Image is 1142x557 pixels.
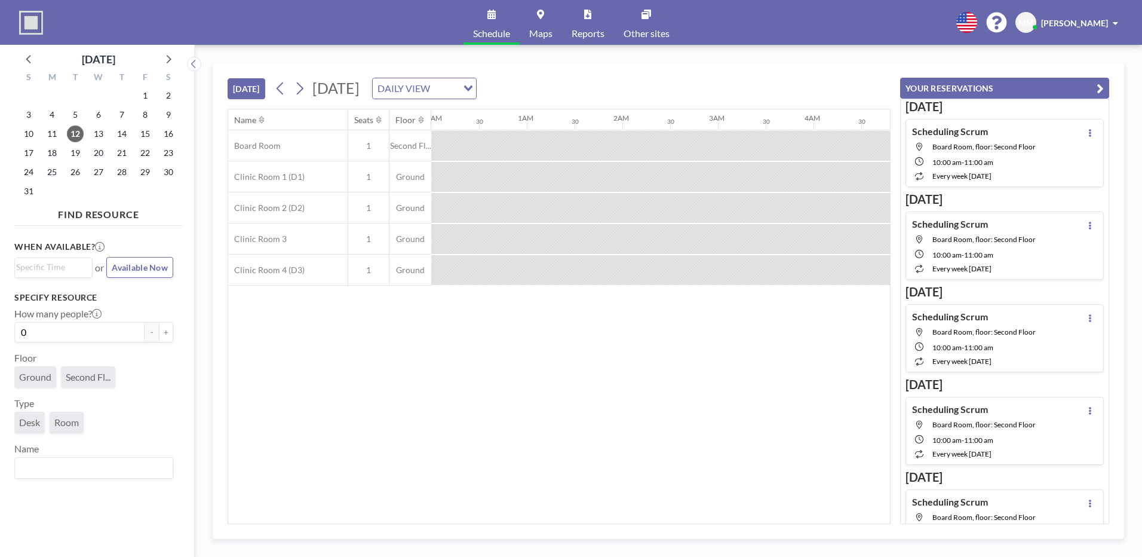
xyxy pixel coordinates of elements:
span: Tuesday, August 26, 2025 [67,164,84,180]
button: + [159,322,173,342]
span: Board Room, floor: Second Floor [932,235,1036,244]
span: 10:00 AM [932,250,962,259]
span: Clinic Room 1 (D1) [228,172,305,182]
div: 1AM [518,114,533,123]
div: 30 [476,118,483,126]
input: Search for option [434,81,456,96]
h3: [DATE] [905,284,1104,299]
span: Monday, August 18, 2025 [44,145,60,161]
span: 1 [348,265,389,276]
span: Monday, August 25, 2025 [44,164,60,180]
h3: [DATE] [905,470,1104,485]
span: Friday, August 8, 2025 [137,106,154,123]
input: Search for option [16,261,85,274]
span: 10:00 AM [932,158,962,167]
label: Type [14,397,34,409]
h4: Scheduling Scrum [912,496,988,508]
span: Saturday, August 2, 2025 [160,87,177,104]
div: T [110,71,133,86]
span: - [962,343,964,352]
div: Search for option [15,458,173,478]
span: 10:00 AM [932,343,962,352]
span: MM [1018,17,1034,28]
h4: Scheduling Scrum [912,218,988,230]
div: F [133,71,156,86]
div: Seats [354,115,373,126]
h4: Scheduling Scrum [912,403,988,415]
label: How many people? [14,308,102,320]
div: S [156,71,180,86]
span: Sunday, August 3, 2025 [20,106,37,123]
span: every week [DATE] [932,357,991,366]
div: Search for option [15,258,92,276]
div: Name [234,115,256,126]
span: Ground [389,172,431,182]
span: 1 [348,140,389,151]
button: - [145,322,159,342]
span: Ground [389,234,431,244]
span: Thursday, August 28, 2025 [113,164,130,180]
span: Reports [572,29,604,38]
span: Room [54,417,79,429]
div: Floor [395,115,416,126]
span: Sunday, August 31, 2025 [20,183,37,200]
div: 3AM [709,114,725,123]
span: Clinic Room 4 (D3) [228,265,305,276]
input: Search for option [16,460,166,476]
button: YOUR RESERVATIONS [900,78,1109,99]
span: every week [DATE] [932,172,991,180]
span: Thursday, August 21, 2025 [113,145,130,161]
span: Thursday, August 7, 2025 [113,106,130,123]
img: organization-logo [19,11,43,35]
span: every week [DATE] [932,449,991,458]
div: [DATE] [82,51,115,68]
span: 11:00 AM [964,436,993,445]
span: 1 [348,172,389,182]
span: - [962,250,964,259]
span: Ground [389,265,431,276]
span: Wednesday, August 6, 2025 [90,106,107,123]
div: 12AM [422,114,442,123]
span: Other sites [624,29,670,38]
span: Board Room, floor: Second Floor [932,328,1036,336]
span: Maps [529,29,552,38]
span: Saturday, August 30, 2025 [160,164,177,180]
h3: [DATE] [905,99,1104,114]
span: [PERSON_NAME] [1041,18,1108,28]
span: Board Room [228,140,281,151]
div: 30 [572,118,579,126]
span: Monday, August 11, 2025 [44,126,60,142]
span: Board Room, floor: Second Floor [932,513,1036,522]
label: Name [14,443,39,455]
h3: [DATE] [905,377,1104,392]
div: 2AM [613,114,629,123]
span: Saturday, August 16, 2025 [160,126,177,142]
span: Saturday, August 23, 2025 [160,145,177,161]
div: 30 [763,118,770,126]
span: Friday, August 15, 2025 [137,126,154,142]
span: or [95,262,104,274]
span: Second Fl... [389,140,431,151]
span: Friday, August 22, 2025 [137,145,154,161]
span: Ground [19,371,51,383]
span: Friday, August 1, 2025 [137,87,154,104]
span: Wednesday, August 20, 2025 [90,145,107,161]
button: Available Now [106,257,173,278]
span: Sunday, August 24, 2025 [20,164,37,180]
h4: Scheduling Scrum [912,311,988,323]
h3: [DATE] [905,192,1104,207]
h4: Scheduling Scrum [912,126,988,137]
span: 11:00 AM [964,158,993,167]
span: Wednesday, August 27, 2025 [90,164,107,180]
span: Clinic Room 2 (D2) [228,203,305,213]
span: Board Room, floor: Second Floor [932,142,1036,151]
div: T [64,71,87,86]
span: Tuesday, August 12, 2025 [67,126,84,142]
span: Monday, August 4, 2025 [44,106,60,123]
span: Tuesday, August 19, 2025 [67,145,84,161]
label: Floor [14,352,36,364]
span: - [962,158,964,167]
span: 1 [348,234,389,244]
span: 11:00 AM [964,343,993,352]
span: Schedule [473,29,510,38]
